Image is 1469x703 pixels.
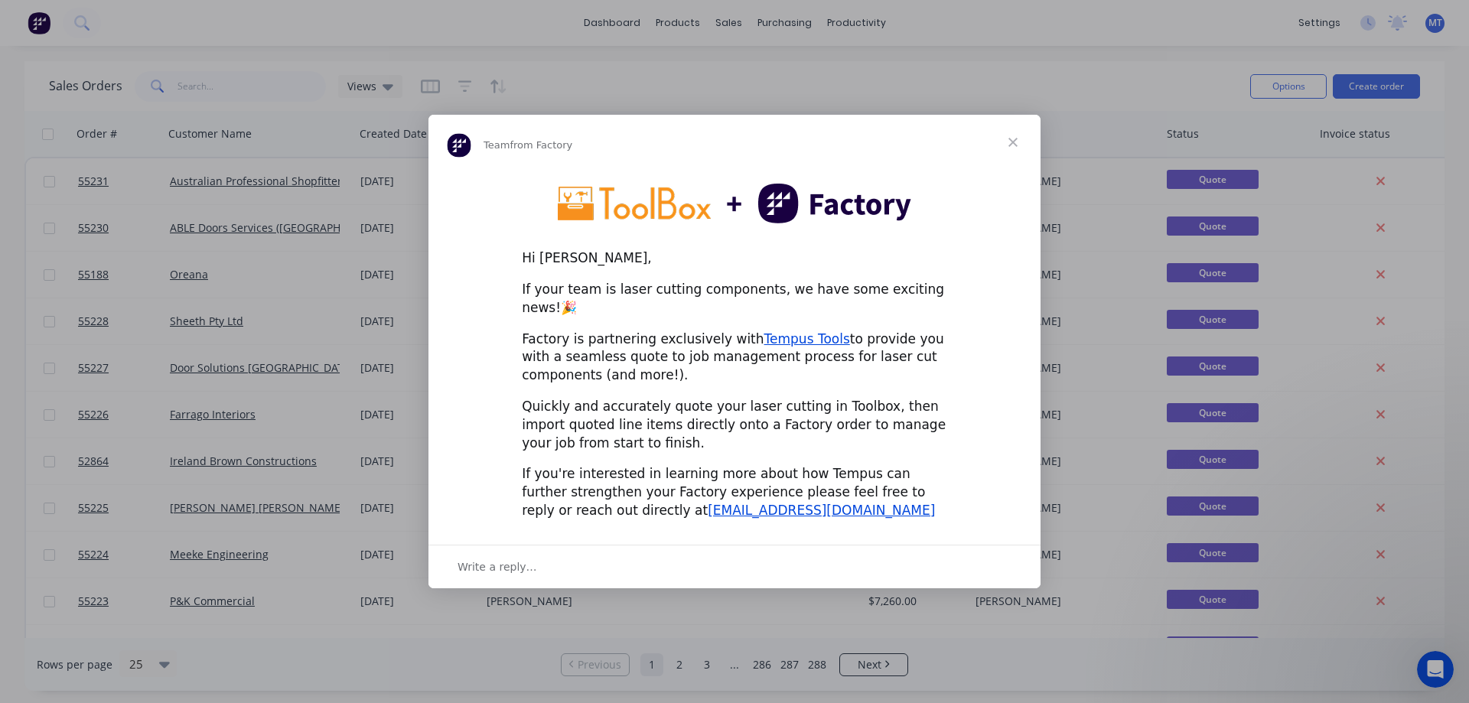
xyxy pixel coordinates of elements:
div: If you're interested in learning more about how Tempus can further strengthen your Factory experi... [522,465,947,519]
div: If your team is laser cutting components, we have some exciting news!🎉 [522,281,947,317]
img: Profile image for Team [447,133,471,158]
a: [EMAIL_ADDRESS][DOMAIN_NAME] [708,503,935,518]
a: Tempus Tools [764,331,850,347]
div: Open conversation and reply [428,545,1041,588]
div: Factory is partnering exclusively with to provide you with a seamless quote to job management pro... [522,330,947,385]
span: Close [985,115,1041,170]
span: Team [484,139,510,151]
div: Quickly and accurately quote your laser cutting in Toolbox, then import quoted line items directl... [522,398,947,452]
span: from Factory [510,139,572,151]
div: Hi [PERSON_NAME], [522,249,947,268]
span: Write a reply… [458,557,537,577]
